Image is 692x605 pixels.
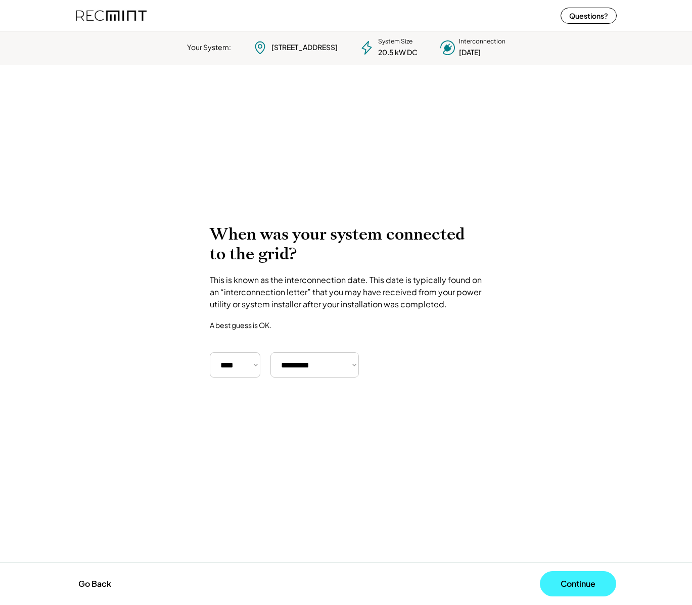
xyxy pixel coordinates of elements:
[210,320,271,330] div: A best guess is OK.
[75,573,114,595] button: Go Back
[459,37,505,46] div: Interconnection
[459,48,481,58] div: [DATE]
[210,224,483,264] h2: When was your system connected to the grid?
[210,274,483,310] div: This is known as the interconnection date. This date is typically found on an “interconnection le...
[76,2,147,29] img: recmint-logotype%403x%20%281%29.jpeg
[378,37,412,46] div: System Size
[561,8,617,24] button: Questions?
[187,42,231,53] div: Your System:
[271,42,338,53] div: [STREET_ADDRESS]
[378,48,418,58] div: 20.5 kW DC
[540,571,616,596] button: Continue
